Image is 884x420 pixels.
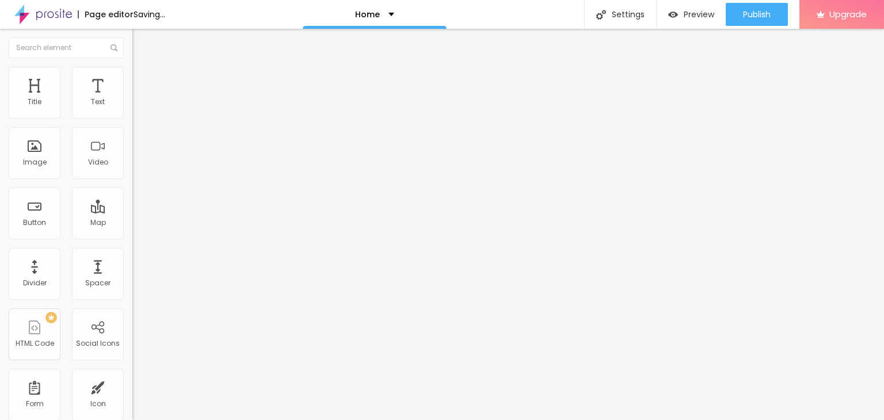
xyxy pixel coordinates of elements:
[91,98,105,106] div: Text
[668,10,678,20] img: view-1.svg
[132,29,884,420] iframe: Editor
[743,10,771,19] span: Publish
[88,158,108,166] div: Video
[829,9,867,19] span: Upgrade
[134,10,165,18] div: Saving...
[23,158,47,166] div: Image
[28,98,41,106] div: Title
[85,279,110,287] div: Spacer
[596,10,606,20] img: Icone
[23,219,46,227] div: Button
[355,10,380,18] p: Home
[76,339,120,348] div: Social Icons
[9,37,124,58] input: Search element
[684,10,714,19] span: Preview
[657,3,726,26] button: Preview
[26,400,44,408] div: Form
[23,279,47,287] div: Divider
[726,3,788,26] button: Publish
[90,400,106,408] div: Icon
[90,219,106,227] div: Map
[110,44,117,51] img: Icone
[78,10,134,18] div: Page editor
[16,339,54,348] div: HTML Code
